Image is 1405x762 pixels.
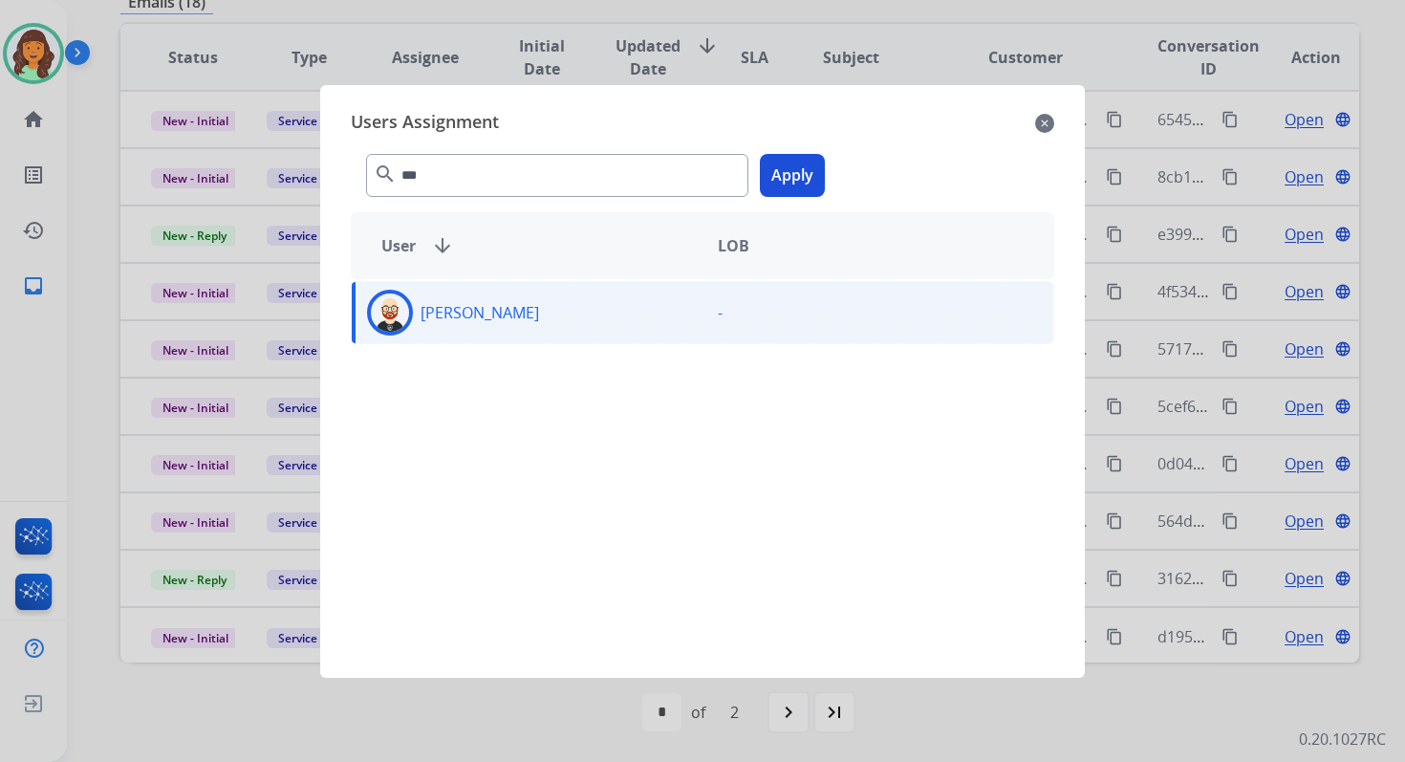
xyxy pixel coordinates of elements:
mat-icon: search [374,163,397,185]
p: [PERSON_NAME] [421,301,539,324]
button: Apply [760,154,825,197]
div: User [366,234,702,257]
p: - [718,301,723,324]
mat-icon: arrow_downward [431,234,454,257]
mat-icon: close [1035,112,1054,135]
span: LOB [718,234,749,257]
span: Users Assignment [351,108,499,139]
